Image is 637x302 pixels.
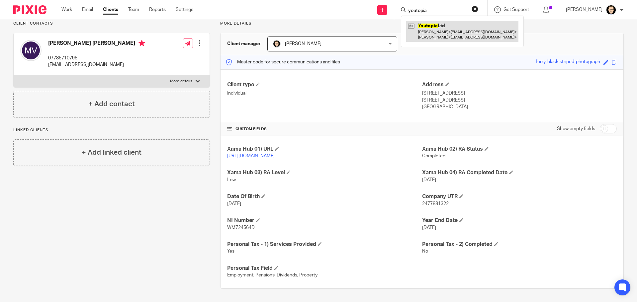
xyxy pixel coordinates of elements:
[48,55,145,61] p: 07785710795
[20,40,42,61] img: svg%3E
[472,6,478,12] button: Clear
[82,147,141,158] h4: + Add linked client
[422,146,617,153] h4: Xama Hub 02) RA Status
[227,154,275,158] a: [URL][DOMAIN_NAME]
[227,169,422,176] h4: Xama Hub 03) RA Level
[13,127,210,133] p: Linked clients
[503,7,529,12] span: Get Support
[422,97,617,104] p: [STREET_ADDRESS]
[48,40,145,48] h4: [PERSON_NAME] [PERSON_NAME]
[408,8,467,14] input: Search
[422,249,428,254] span: No
[285,41,321,46] span: [PERSON_NAME]
[227,249,234,254] span: Yes
[128,6,139,13] a: Team
[138,40,145,46] i: Primary
[227,178,236,182] span: Low
[227,81,422,88] h4: Client type
[227,273,318,277] span: Employment, Pensions, Dividends, Property
[422,193,617,200] h4: Company UTR
[422,169,617,176] h4: Xama Hub 04) RA Completed Date
[176,6,193,13] a: Settings
[422,225,436,230] span: [DATE]
[422,201,449,206] span: 2477881322
[536,58,600,66] div: furry-black-striped-photograph
[220,21,624,26] p: More details
[61,6,72,13] a: Work
[273,40,281,48] img: DavidBlack.format_png.resize_200x.png
[422,217,617,224] h4: Year End Date
[227,40,261,47] h3: Client manager
[227,201,241,206] span: [DATE]
[48,61,145,68] p: [EMAIL_ADDRESS][DOMAIN_NAME]
[422,104,617,110] p: [GEOGRAPHIC_DATA]
[226,59,340,65] p: Master code for secure communications and files
[227,217,422,224] h4: NI Number
[227,90,422,97] p: Individual
[422,178,436,182] span: [DATE]
[422,90,617,97] p: [STREET_ADDRESS]
[557,125,595,132] label: Show empty fields
[88,99,135,109] h4: + Add contact
[422,81,617,88] h4: Address
[566,6,602,13] p: [PERSON_NAME]
[149,6,166,13] a: Reports
[422,241,617,248] h4: Personal Tax - 2) Completed
[13,21,210,26] p: Client contacts
[606,5,616,15] img: DavidBlack.format_png.resize_200x.png
[13,5,46,14] img: Pixie
[170,79,192,84] p: More details
[82,6,93,13] a: Email
[227,265,422,272] h4: Personal Tax Field
[227,241,422,248] h4: Personal Tax - 1) Services Provided
[227,193,422,200] h4: Date Of Birth
[227,225,255,230] span: WM724564D
[422,154,445,158] span: Completed
[227,126,422,132] h4: CUSTOM FIELDS
[103,6,118,13] a: Clients
[227,146,422,153] h4: Xama Hub 01) URL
